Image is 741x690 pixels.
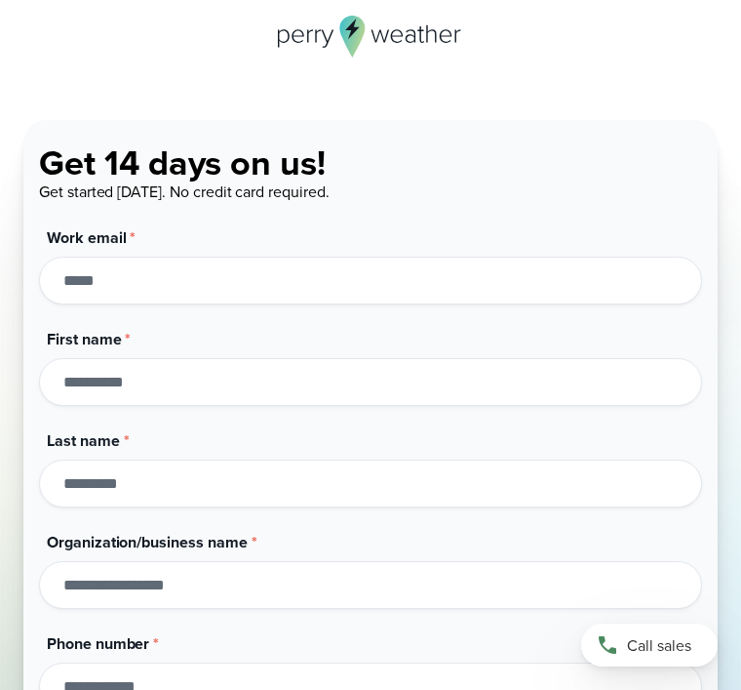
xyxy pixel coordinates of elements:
span: Get 14 days on us! [39,137,326,188]
span: Organization/business name [47,531,248,553]
span: Last name [47,429,120,452]
span: Get started [DATE]. No credit card required. [39,181,330,203]
span: First name [47,328,121,350]
span: Call sales [627,634,691,657]
span: Phone number [47,632,149,655]
a: Call sales [581,624,718,667]
span: Work email [47,226,126,249]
